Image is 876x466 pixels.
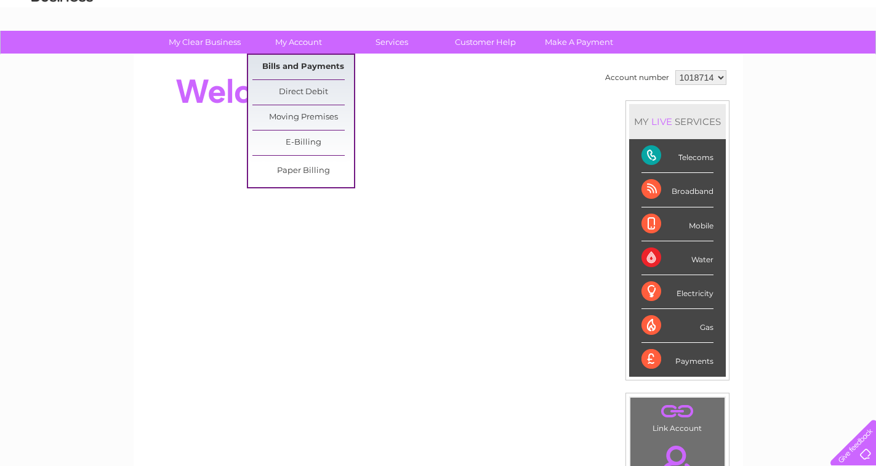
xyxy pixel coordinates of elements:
div: MY SERVICES [629,104,726,139]
img: logo.png [31,32,94,70]
a: 0333 014 3131 [644,6,729,22]
a: Blog [769,52,787,62]
a: Energy [690,52,717,62]
div: Mobile [641,207,713,241]
a: Paper Billing [252,159,354,183]
td: Link Account [630,397,725,436]
a: . [633,401,721,422]
a: Direct Debit [252,80,354,105]
a: Make A Payment [528,31,630,54]
div: Payments [641,343,713,376]
div: Electricity [641,275,713,309]
div: Broadband [641,173,713,207]
div: Gas [641,309,713,343]
div: Telecoms [641,139,713,173]
a: Telecoms [725,52,761,62]
td: Account number [602,67,672,88]
a: Customer Help [435,31,536,54]
a: Moving Premises [252,105,354,130]
div: Water [641,241,713,275]
a: Water [659,52,683,62]
a: My Clear Business [154,31,255,54]
div: LIVE [649,116,675,127]
a: Log out [835,52,864,62]
div: Clear Business is a trading name of Verastar Limited (registered in [GEOGRAPHIC_DATA] No. 3667643... [148,7,729,60]
a: E-Billing [252,131,354,155]
a: Services [341,31,443,54]
a: Bills and Payments [252,55,354,79]
a: Contact [794,52,824,62]
a: My Account [247,31,349,54]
